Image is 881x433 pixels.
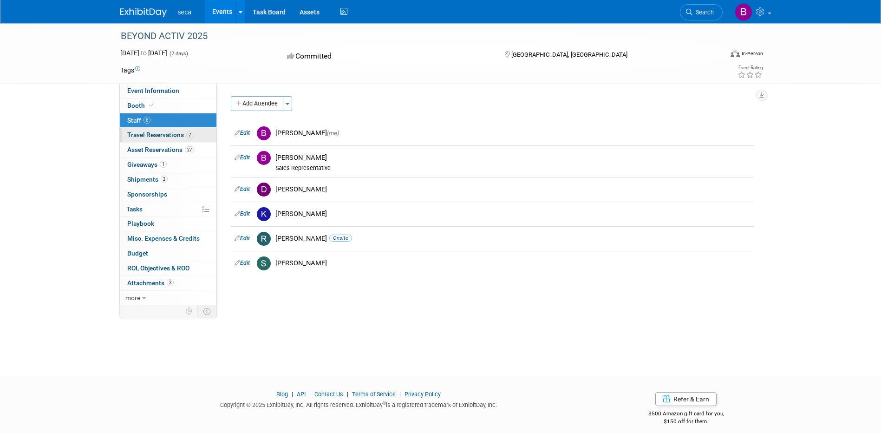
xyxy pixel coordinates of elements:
span: 7 [186,131,193,138]
img: B.jpg [257,151,271,165]
a: Event Information [120,84,216,98]
span: [DATE] [DATE] [120,49,167,57]
span: ROI, Objectives & ROO [127,264,189,272]
span: Travel Reservations [127,131,193,138]
div: [PERSON_NAME] [275,234,750,243]
img: S.jpg [257,256,271,270]
img: ExhibitDay [120,8,167,17]
span: | [397,391,403,398]
a: more [120,291,216,305]
span: | [307,391,313,398]
div: [PERSON_NAME] [275,185,750,194]
a: Booth [120,98,216,113]
a: Staff6 [120,113,216,128]
span: | [289,391,295,398]
span: Event Information [127,87,179,94]
a: Edit [235,130,250,136]
span: Booth [127,102,156,109]
button: Add Attendee [231,96,283,111]
span: Asset Reservations [127,146,194,153]
div: Event Rating [737,66,763,70]
span: (2 days) [169,51,188,57]
span: 2 [161,176,168,183]
sup: ® [383,400,386,406]
a: Contact Us [314,391,343,398]
span: 1 [160,161,167,168]
td: Tags [120,66,140,75]
a: ROI, Objectives & ROO [120,261,216,276]
a: Sponsorships [120,187,216,202]
td: Toggle Event Tabs [197,305,216,317]
div: Committed [284,48,489,65]
div: [PERSON_NAME] [275,129,750,138]
a: Tasks [120,202,216,216]
a: Giveaways1 [120,157,216,172]
span: 3 [167,279,174,286]
span: Shipments [127,176,168,183]
div: Sales Representative [275,164,750,172]
a: Misc. Expenses & Credits [120,231,216,246]
div: [PERSON_NAME] [275,259,750,268]
span: | [345,391,351,398]
span: Giveaways [127,161,167,168]
a: Edit [235,235,250,242]
td: Personalize Event Tab Strip [182,305,198,317]
div: $500 Amazon gift card for you, [611,404,761,425]
img: K.jpg [257,207,271,221]
span: Onsite [329,235,352,242]
span: more [125,294,140,302]
img: R.jpg [257,232,271,246]
a: Edit [235,210,250,217]
span: [GEOGRAPHIC_DATA], [GEOGRAPHIC_DATA] [511,51,627,58]
div: In-Person [741,50,763,57]
div: Event Format [668,48,764,62]
a: Edit [235,154,250,161]
a: Attachments3 [120,276,216,290]
span: Sponsorships [127,190,167,198]
span: Playbook [127,220,154,227]
span: (me) [327,130,339,137]
a: Asset Reservations27 [120,143,216,157]
a: Shipments2 [120,172,216,187]
span: 6 [144,117,150,124]
div: Copyright © 2025 ExhibitDay, Inc. All rights reserved. ExhibitDay is a registered trademark of Ex... [120,399,598,409]
img: Format-Inperson.png [731,50,740,57]
a: Playbook [120,216,216,231]
span: Tasks [126,205,143,213]
i: Booth reservation complete [149,103,154,108]
a: Travel Reservations7 [120,128,216,142]
a: Search [680,4,723,20]
div: BEYOND ACTIV 2025 [117,28,709,45]
a: Blog [276,391,288,398]
span: Staff [127,117,150,124]
span: 27 [185,146,194,153]
span: Attachments [127,279,174,287]
a: Privacy Policy [405,391,441,398]
span: Search [692,9,714,16]
img: B.jpg [257,126,271,140]
a: API [297,391,306,398]
img: D.jpg [257,183,271,197]
span: Misc. Expenses & Credits [127,235,200,242]
div: $150 off for them. [611,418,761,426]
a: Edit [235,260,250,266]
a: Terms of Service [352,391,396,398]
div: [PERSON_NAME] [275,210,750,218]
div: [PERSON_NAME] [275,153,750,162]
a: Refer & Earn [655,392,717,406]
span: to [139,49,148,57]
a: Edit [235,186,250,192]
span: Budget [127,249,148,257]
a: Budget [120,246,216,261]
span: seca [178,8,192,16]
img: Bob Surface [735,3,752,21]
